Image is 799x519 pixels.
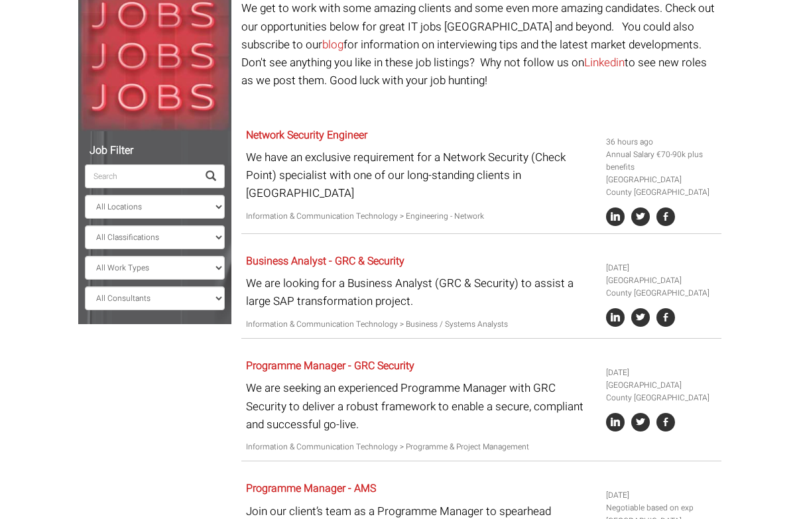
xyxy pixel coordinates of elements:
[606,262,716,274] li: [DATE]
[606,174,716,199] li: [GEOGRAPHIC_DATA] County [GEOGRAPHIC_DATA]
[246,148,596,203] p: We have an exclusive requirement for a Network Security (Check Point) specialist with one of our ...
[606,148,716,174] li: Annual Salary €70-90k plus benefits
[85,164,198,188] input: Search
[246,127,367,143] a: Network Security Engineer
[606,489,716,502] li: [DATE]
[246,318,596,331] p: Information & Communication Technology > Business / Systems Analysts
[606,379,716,404] li: [GEOGRAPHIC_DATA] County [GEOGRAPHIC_DATA]
[322,36,343,53] a: blog
[246,274,596,310] p: We are looking for a Business Analyst (GRC & Security) to assist a large SAP transformation project.
[584,54,625,71] a: Linkedin
[246,253,404,269] a: Business Analyst - GRC & Security
[246,481,376,496] a: Programme Manager - AMS
[246,379,596,433] p: We are seeking an experienced Programme Manager with GRC Security to deliver a robust framework t...
[606,136,716,148] li: 36 hours ago
[246,441,596,453] p: Information & Communication Technology > Programme & Project Management
[246,358,414,374] a: Programme Manager - GRC Security
[606,502,716,514] li: Negotiable based on exp
[85,145,225,157] h5: Job Filter
[246,210,596,223] p: Information & Communication Technology > Engineering - Network
[606,367,716,379] li: [DATE]
[606,274,716,300] li: [GEOGRAPHIC_DATA] County [GEOGRAPHIC_DATA]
